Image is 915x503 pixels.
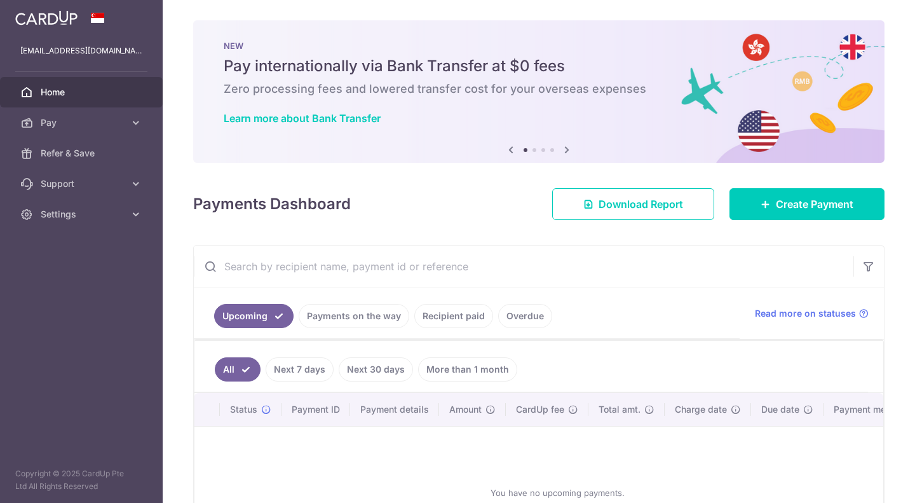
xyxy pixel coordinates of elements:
p: [EMAIL_ADDRESS][DOMAIN_NAME] [20,45,142,57]
h4: Payments Dashboard [193,193,351,216]
p: NEW [224,41,854,51]
span: CardUp fee [516,403,564,416]
span: Total amt. [599,403,640,416]
span: Read more on statuses [755,307,856,320]
span: Support [41,177,125,190]
span: Home [41,86,125,99]
span: Refer & Save [41,147,125,160]
a: Create Payment [729,188,884,220]
h6: Zero processing fees and lowered transfer cost for your overseas expenses [224,81,854,97]
th: Payment details [350,393,439,426]
a: Read more on statuses [755,307,869,320]
a: Learn more about Bank Transfer [224,112,381,125]
span: Download Report [599,196,683,212]
h5: Pay internationally via Bank Transfer at $0 fees [224,56,854,76]
a: Next 30 days [339,357,413,382]
span: Create Payment [776,196,853,212]
a: All [215,357,261,382]
a: Overdue [498,304,552,328]
span: Settings [41,208,125,221]
span: Amount [449,403,482,416]
a: Payments on the way [299,304,409,328]
img: CardUp [15,10,78,25]
a: Download Report [552,188,714,220]
span: Due date [761,403,799,416]
a: Upcoming [214,304,294,328]
span: Status [230,403,257,416]
img: Bank transfer banner [193,20,884,163]
th: Payment ID [281,393,350,426]
a: More than 1 month [418,357,517,382]
span: Pay [41,116,125,129]
a: Recipient paid [414,304,493,328]
a: Next 7 days [266,357,334,382]
input: Search by recipient name, payment id or reference [194,246,853,287]
span: Charge date [675,403,727,416]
